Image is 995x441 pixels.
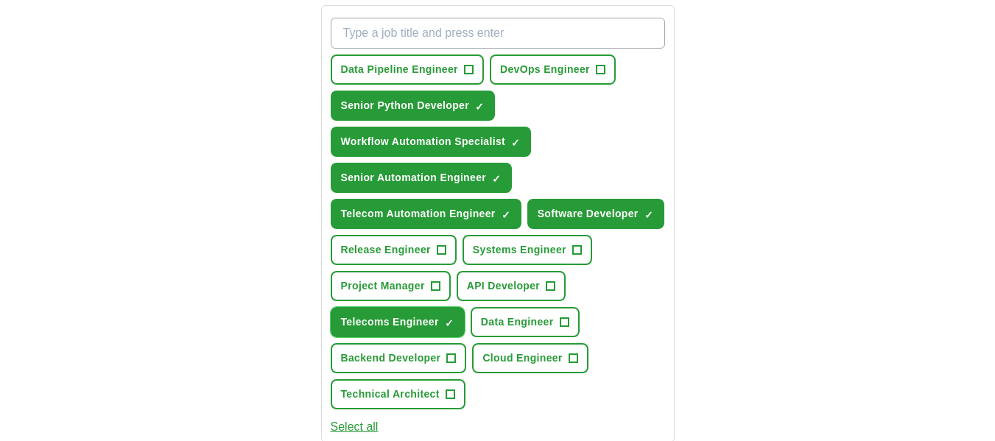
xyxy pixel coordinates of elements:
[341,170,487,186] span: Senior Automation Engineer
[471,307,580,337] button: Data Engineer
[341,350,441,366] span: Backend Developer
[644,209,653,221] span: ✓
[331,199,521,229] button: Telecom Automation Engineer✓
[341,62,458,77] span: Data Pipeline Engineer
[341,278,425,294] span: Project Manager
[500,62,590,77] span: DevOps Engineer
[341,387,440,402] span: Technical Architect
[331,343,467,373] button: Backend Developer
[502,209,510,221] span: ✓
[490,54,616,85] button: DevOps Engineer
[341,314,439,330] span: Telecoms Engineer
[331,163,513,193] button: Senior Automation Engineer✓
[492,173,501,185] span: ✓
[331,235,457,265] button: Release Engineer
[341,98,470,113] span: Senior Python Developer
[482,350,562,366] span: Cloud Engineer
[511,137,520,149] span: ✓
[331,379,465,409] button: Technical Architect
[331,18,665,49] input: Type a job title and press enter
[331,307,465,337] button: Telecoms Engineer✓
[527,199,664,229] button: Software Developer✓
[475,101,484,113] span: ✓
[331,418,379,436] button: Select all
[481,314,554,330] span: Data Engineer
[463,235,592,265] button: Systems Engineer
[331,271,451,301] button: Project Manager
[538,206,639,222] span: Software Developer
[445,317,454,329] span: ✓
[467,278,540,294] span: API Developer
[473,242,566,258] span: Systems Engineer
[331,54,484,85] button: Data Pipeline Engineer
[331,127,532,157] button: Workflow Automation Specialist✓
[472,343,588,373] button: Cloud Engineer
[331,91,496,121] button: Senior Python Developer✓
[341,242,431,258] span: Release Engineer
[457,271,566,301] button: API Developer
[341,206,496,222] span: Telecom Automation Engineer
[341,134,506,149] span: Workflow Automation Specialist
